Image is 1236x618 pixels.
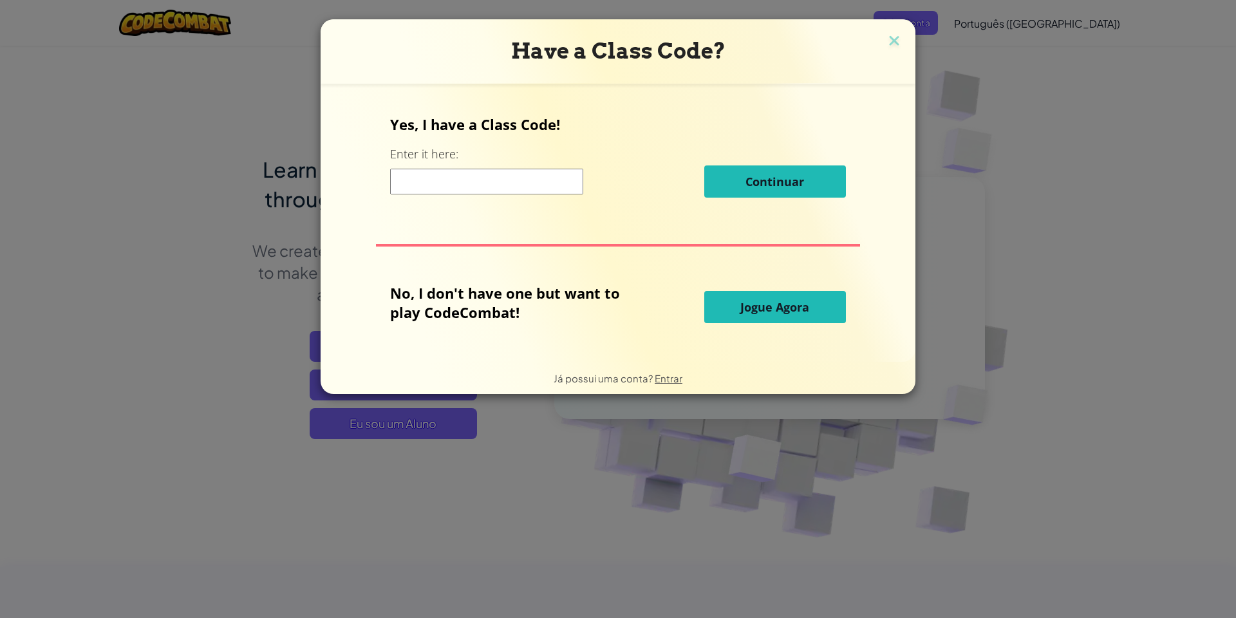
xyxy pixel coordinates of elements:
a: Entrar [655,372,682,384]
span: Continuar [745,174,804,189]
p: No, I don't have one but want to play CodeCombat! [390,283,639,322]
p: Yes, I have a Class Code! [390,115,845,134]
button: Jogue Agora [704,291,846,323]
span: Já possui uma conta? [554,372,655,384]
button: Continuar [704,165,846,198]
label: Enter it here: [390,146,458,162]
img: close icon [886,32,903,51]
span: Have a Class Code? [511,38,726,64]
span: Jogue Agora [740,299,809,315]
